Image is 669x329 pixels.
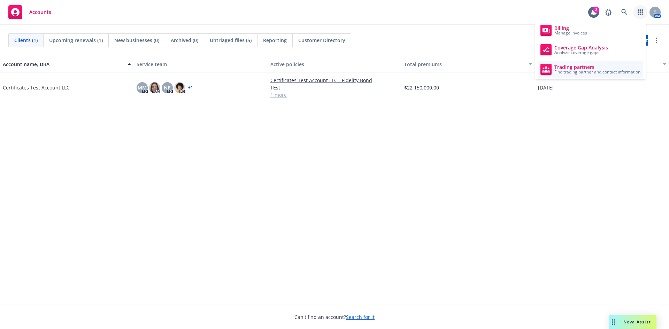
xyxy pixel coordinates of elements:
[554,50,608,55] span: Analyze coverage gaps
[538,84,554,91] span: [DATE]
[401,56,535,72] button: Total premiums
[270,84,399,91] a: TEst
[538,61,643,78] a: Trading partners
[188,86,193,90] a: + 1
[263,37,287,44] span: Reporting
[268,56,401,72] button: Active policies
[3,61,123,68] div: Account name, DBA
[3,84,70,91] a: Certificates Test Account LLC
[617,5,631,19] a: Search
[270,77,399,84] a: Certificates Test Account LLC - Fidelity Bond
[164,84,171,91] span: NP
[652,36,661,45] a: more
[29,9,51,15] span: Accounts
[171,37,198,44] span: Archived (0)
[14,37,38,44] span: Clients (1)
[294,313,375,321] span: Can't find an account?
[593,7,599,13] div: 3
[554,45,608,50] span: Coverage Gap Analysis
[554,70,640,74] span: Find trading partner and contact information
[623,319,651,325] span: Nova Assist
[114,37,159,44] span: New businesses (0)
[554,31,587,35] span: Manage invoices
[298,37,345,44] span: Customer Directory
[137,61,265,68] div: Service team
[49,37,103,44] span: Upcoming renewals (1)
[174,82,185,93] img: photo
[538,22,643,39] a: Billing
[404,84,439,91] span: $22,150,000.00
[404,61,525,68] div: Total premiums
[554,25,587,31] span: Billing
[609,315,618,329] div: Drag to move
[270,61,399,68] div: Active policies
[538,41,643,58] a: Coverage Gap Analysis
[633,5,647,19] a: Switch app
[134,56,268,72] button: Service team
[346,314,375,320] a: Search for it
[601,5,615,19] a: Report a Bug
[609,315,656,329] button: Nova Assist
[210,37,252,44] span: Untriaged files (5)
[149,82,160,93] img: photo
[6,2,54,22] a: Accounts
[138,84,147,91] span: MM
[554,64,640,70] span: Trading partners
[270,91,399,99] a: 1 more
